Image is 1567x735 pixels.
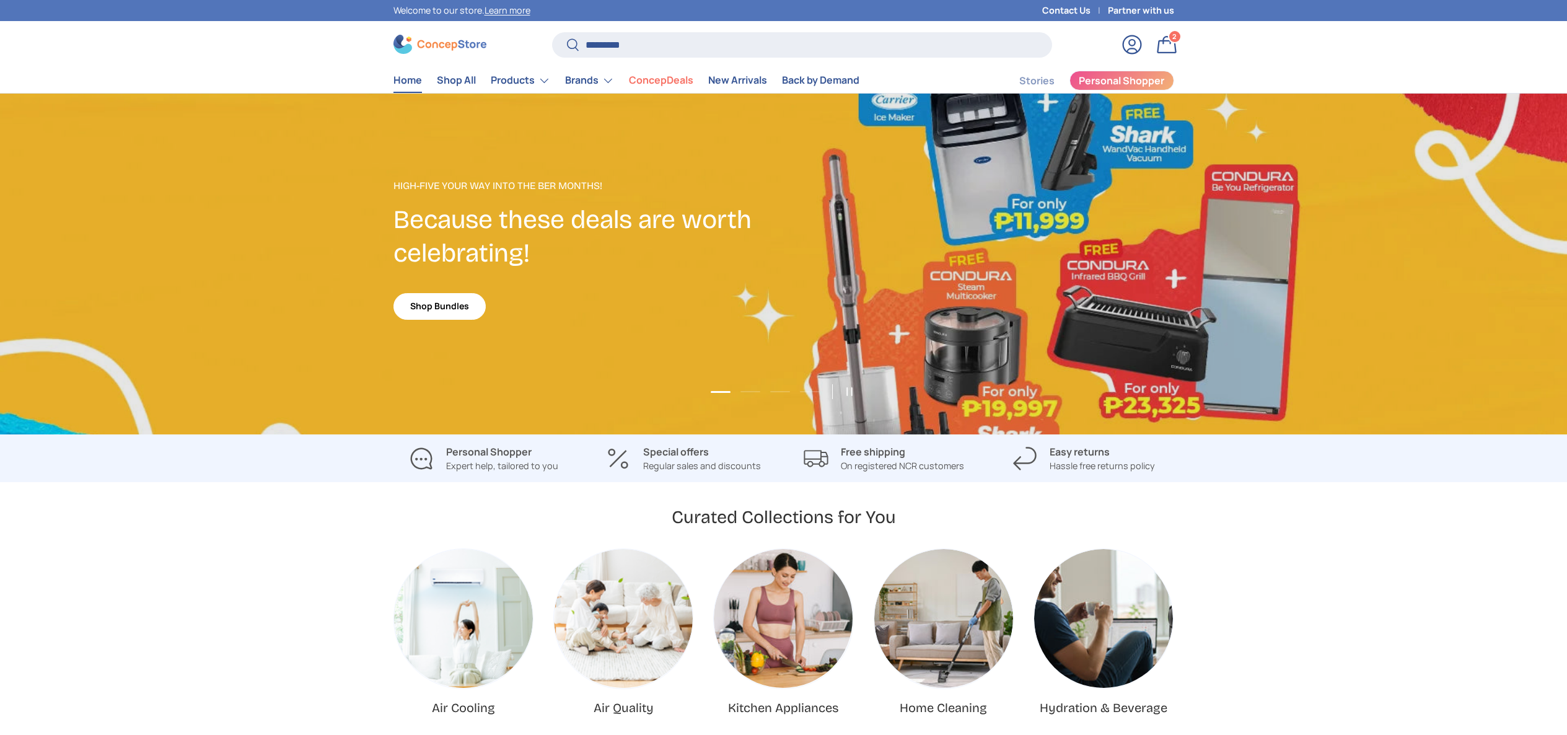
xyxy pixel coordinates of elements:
h2: Because these deals are worth celebrating! [393,203,784,270]
a: Shop Bundles [393,293,486,320]
summary: Products [483,68,558,93]
p: Regular sales and discounts [643,459,761,473]
a: New Arrivals [708,68,767,92]
a: Home Cleaning [900,700,987,715]
a: Products [491,68,550,93]
a: Shop All [437,68,476,92]
span: Personal Shopper [1079,76,1164,86]
strong: Special offers [643,445,709,459]
a: Back by Demand [782,68,859,92]
a: Hydration & Beverage [1034,549,1173,688]
a: ConcepDeals [629,68,693,92]
a: Home [393,68,422,92]
p: Welcome to our store. [393,4,530,17]
a: Kitchen Appliances [714,549,853,688]
img: Air Quality [554,549,693,688]
strong: Free shipping [841,445,905,459]
a: Air Quality [594,700,654,715]
a: Air Cooling [432,700,495,715]
a: Special offers Regular sales and discounts [594,444,774,473]
nav: Secondary [990,68,1174,93]
a: Air Cooling [394,549,533,688]
h2: Curated Collections for You [672,506,896,529]
a: Easy returns Hassle free returns policy [994,444,1174,473]
a: Brands [565,68,614,93]
a: Stories [1019,69,1055,93]
img: ConcepStore [393,35,486,54]
a: Partner with us [1108,4,1174,17]
summary: Brands [558,68,621,93]
strong: Personal Shopper [446,445,532,459]
p: Expert help, tailored to you [446,459,558,473]
a: Hydration & Beverage [1040,700,1167,715]
p: High-Five Your Way Into the Ber Months! [393,178,784,193]
span: 2 [1172,32,1177,41]
p: Hassle free returns policy [1050,459,1155,473]
a: Contact Us [1042,4,1108,17]
a: Personal Shopper Expert help, tailored to you [393,444,574,473]
a: Free shipping On registered NCR customers [794,444,974,473]
a: Personal Shopper [1069,71,1174,90]
a: Home Cleaning [874,549,1013,688]
strong: Easy returns [1050,445,1110,459]
a: Kitchen Appliances [728,700,839,715]
nav: Primary [393,68,859,93]
p: On registered NCR customers [841,459,964,473]
img: Air Cooling | ConcepStore [394,549,533,688]
a: Learn more [485,4,530,16]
